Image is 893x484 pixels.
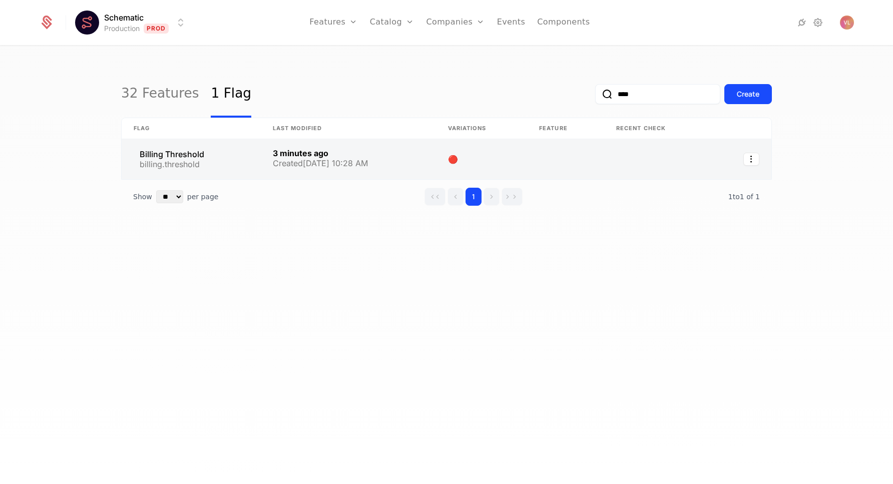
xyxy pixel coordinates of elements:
img: Schematic [75,11,99,35]
th: Recent check [604,118,712,139]
select: Select page size [156,190,183,203]
img: Vlad Len [840,16,854,30]
span: Prod [144,24,169,34]
th: Last Modified [261,118,436,139]
button: Open user button [840,16,854,30]
div: Table pagination [121,180,772,214]
span: 1 to 1 of [728,193,755,201]
button: Create [724,84,772,104]
button: Select action [743,153,759,166]
div: Production [104,24,140,34]
span: per page [187,192,219,202]
div: Page navigation [424,188,523,206]
button: Select environment [78,12,187,34]
div: Create [737,89,759,99]
a: 32 Features [121,71,199,118]
a: 1 Flag [211,71,251,118]
button: Go to last page [502,188,523,206]
span: Show [133,192,152,202]
span: 1 [728,193,760,201]
th: Feature [527,118,604,139]
a: Settings [812,17,824,29]
a: Integrations [796,17,808,29]
button: Go to page 1 [466,188,482,206]
button: Go to next page [484,188,500,206]
th: Flag [122,118,261,139]
th: Variations [436,118,527,139]
button: Go to previous page [448,188,464,206]
span: Schematic [104,12,144,24]
button: Go to first page [424,188,445,206]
